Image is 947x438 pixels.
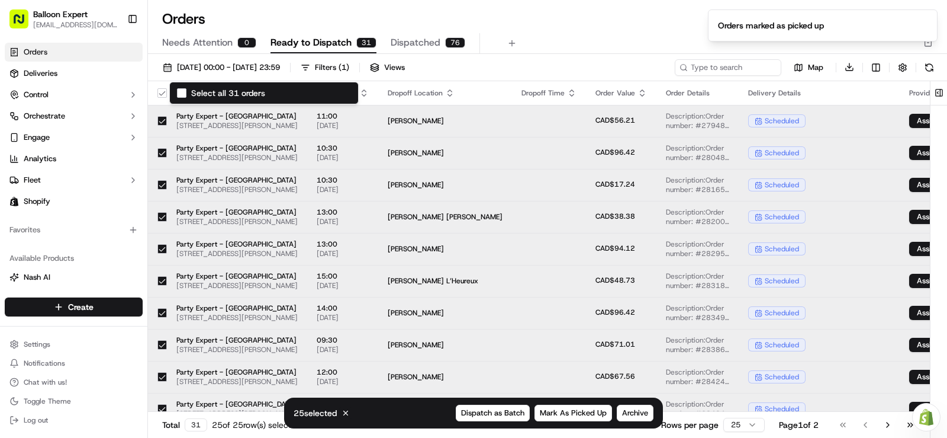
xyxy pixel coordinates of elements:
[24,175,41,186] span: Fleet
[388,212,503,222] span: [PERSON_NAME] [PERSON_NAME]
[388,308,503,318] span: [PERSON_NAME]
[83,261,143,271] a: Powered byPylon
[317,345,369,354] span: [DATE]
[317,377,369,386] span: [DATE]
[675,59,781,76] input: Type to search
[5,85,143,104] button: Control
[765,244,799,254] span: scheduled
[25,113,46,135] img: 8016278978528_b943e370aa5ada12b00a_72.png
[176,239,298,249] span: Party Expert - [GEOGRAPHIC_DATA]
[765,404,799,414] span: scheduled
[540,408,607,418] span: Mark As Picked Up
[388,244,503,254] span: [PERSON_NAME]
[748,88,890,98] div: Delivery Details
[921,59,938,76] button: Refresh
[666,88,729,98] div: Order Details
[666,303,729,322] span: Description: Order number: #28349 for [PERSON_NAME]
[718,20,824,31] div: Orders marked as picked up
[162,418,207,431] div: Total
[12,172,31,191] img: Brigitte Vinadas
[666,143,729,162] span: Description: Order number: #28048 for [PERSON_NAME]
[31,76,213,89] input: Got a question? Start typing here...
[176,271,298,281] span: Party Expert - [GEOGRAPHIC_DATA]
[5,393,143,410] button: Toggle Theme
[24,233,91,245] span: Knowledge Base
[105,184,129,193] span: [DATE]
[595,244,635,253] span: CAD$94.12
[24,196,50,207] span: Shopify
[808,62,823,73] span: Map
[176,143,298,153] span: Party Expert - [GEOGRAPHIC_DATA]
[317,111,369,121] span: 11:00
[12,113,33,135] img: 1736555255976-a54dd68f-1ca7-489b-9aae-adbdc363a1c4
[5,107,143,126] button: Orchestrate
[595,212,635,221] span: CAD$38.38
[388,276,503,286] span: [PERSON_NAME] L’Heureux
[595,308,635,317] span: CAD$96.42
[661,419,719,431] p: Rows per page
[666,207,729,226] span: Description: Order number: #28200 for [PERSON_NAME] [PERSON_NAME]
[237,37,256,48] div: 0
[765,212,799,222] span: scheduled
[176,313,298,322] span: [STREET_ADDRESS][PERSON_NAME]
[317,239,369,249] span: 13:00
[461,408,524,418] span: Dispatch as Batch
[765,308,799,318] span: scheduled
[176,249,298,258] span: [STREET_ADDRESS][PERSON_NAME]
[786,60,831,75] button: Map
[317,185,369,194] span: [DATE]
[765,340,799,350] span: scheduled
[317,335,369,345] span: 09:30
[666,175,729,194] span: Description: Order number: #28165 for [PERSON_NAME]
[24,47,47,57] span: Orders
[595,148,635,157] span: CAD$96.42
[5,355,143,372] button: Notifications
[24,359,65,368] span: Notifications
[12,154,79,164] div: Past conversations
[118,262,143,271] span: Pylon
[666,367,729,386] span: Description: Order number: #28424 for [PERSON_NAME]
[779,419,819,431] div: Page 1 of 2
[176,185,298,194] span: [STREET_ADDRESS][PERSON_NAME]
[595,372,635,381] span: CAD$67.56
[12,234,21,244] div: 📗
[317,175,369,185] span: 10:30
[391,36,440,50] span: Dispatched
[765,180,799,190] span: scheduled
[595,180,635,189] span: CAD$17.24
[666,239,729,258] span: Description: Order number: #28295 for [PERSON_NAME]
[765,148,799,158] span: scheduled
[112,233,190,245] span: API Documentation
[183,152,215,166] button: See all
[24,378,67,387] span: Chat with us!
[177,62,280,73] span: [DATE] 00:00 - [DATE] 23:59
[176,111,298,121] span: Party Expert - [GEOGRAPHIC_DATA]
[201,117,215,131] button: Start new chat
[315,62,349,73] div: Filters
[294,407,337,419] p: 25 selected
[5,249,143,268] div: Available Products
[176,409,298,418] span: [STREET_ADDRESS][PERSON_NAME]
[162,36,233,50] span: Needs Attention
[98,184,102,193] span: •
[24,68,57,79] span: Deliveries
[9,197,19,206] img: Shopify logo
[33,8,88,20] span: Balloon Expert
[388,116,503,126] span: [PERSON_NAME]
[53,113,194,125] div: Start new chat
[5,128,143,147] button: Engage
[5,268,143,287] button: Nash AI
[595,276,635,285] span: CAD$48.73
[765,276,799,286] span: scheduled
[33,20,118,30] span: [EMAIL_ADDRESS][DOMAIN_NAME]
[5,5,123,33] button: Balloon Expert[EMAIL_ADDRESS][DOMAIN_NAME]
[622,408,648,418] span: Archive
[384,62,405,73] span: Views
[317,121,369,130] span: [DATE]
[212,419,302,431] div: 25 of 25 row(s) selected.
[176,121,298,130] span: [STREET_ADDRESS][PERSON_NAME]
[24,272,50,283] span: Nash AI
[157,59,285,76] button: [DATE] 00:00 - [DATE] 23:59
[5,336,143,353] button: Settings
[5,149,143,168] a: Analytics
